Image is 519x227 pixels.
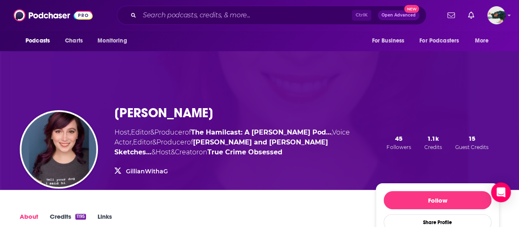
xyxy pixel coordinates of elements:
[419,35,459,47] span: For Podcasters
[455,144,489,150] span: Guest Credits
[21,112,96,187] img: Gillian Pensavalle
[171,148,175,156] span: &
[151,148,156,156] span: &
[468,135,475,142] span: 15
[366,33,414,49] button: open menu
[384,191,491,209] button: Follow
[414,33,471,49] button: open menu
[384,134,413,151] button: 45Followers
[424,144,442,150] span: Credits
[404,5,419,13] span: New
[444,8,458,22] a: Show notifications dropdown
[386,144,411,150] span: Followers
[150,128,154,136] span: &
[26,35,50,47] span: Podcasts
[487,6,505,24] span: Logged in as fsg.publicity
[131,128,150,136] span: Editor
[199,148,282,156] span: on
[98,35,127,47] span: Monitoring
[65,35,83,47] span: Charts
[20,33,61,49] button: open menu
[422,134,445,151] button: 1.1kCredits
[395,135,403,142] span: 45
[487,6,505,24] img: User Profile
[453,134,491,151] button: 15Guest Credits
[372,35,404,47] span: For Business
[114,138,328,156] a: Ted and Michael Read Sketches Into Microphones
[60,33,88,49] a: Charts
[117,6,426,25] div: Search podcasts, credits, & more...
[14,7,93,23] img: Podchaser - Follow, Share and Rate Podcasts
[154,128,185,136] span: Producer
[382,13,416,17] span: Open Advanced
[378,10,419,20] button: Open AdvancedNew
[156,138,187,146] span: Producer
[156,148,171,156] span: Host
[130,128,131,136] span: ,
[132,138,133,146] span: ,
[175,148,199,156] span: Creator
[465,8,477,22] a: Show notifications dropdown
[191,128,331,136] a: The Hamilcast: A Hamilton Podcast
[126,168,168,175] a: GillianWithaG
[491,182,511,202] div: Open Intercom Messenger
[469,33,499,49] button: open menu
[185,128,331,136] span: of
[92,33,137,49] button: open menu
[487,6,505,24] button: Show profile menu
[114,128,130,136] span: Host
[152,138,156,146] span: &
[140,9,352,22] input: Search podcasts, credits, & more...
[352,10,371,21] span: Ctrl K
[475,35,489,47] span: More
[133,138,152,146] span: Editor
[114,105,213,121] h1: [PERSON_NAME]
[207,148,282,156] a: True Crime Obsessed
[114,138,328,156] span: of
[75,214,86,220] div: 1195
[427,135,439,142] span: 1.1k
